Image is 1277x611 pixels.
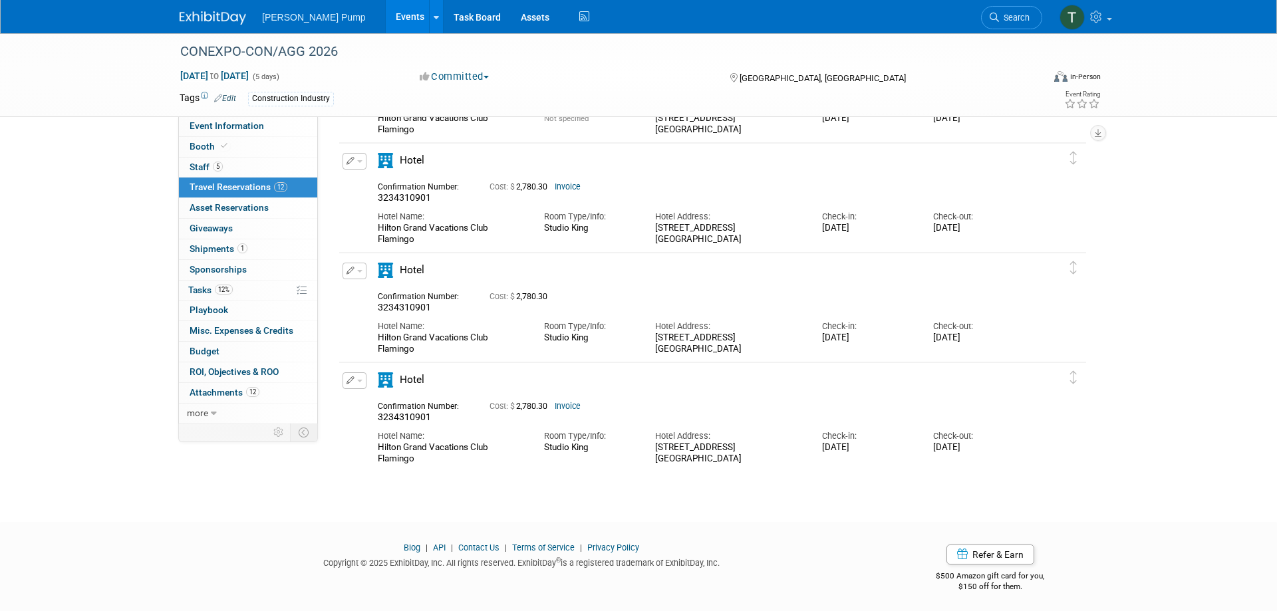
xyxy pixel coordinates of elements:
[1070,152,1077,165] i: Click and drag to move item
[213,162,223,172] span: 5
[933,320,1024,332] div: Check-out:
[655,442,801,465] div: [STREET_ADDRESS] [GEOGRAPHIC_DATA]
[490,292,516,301] span: Cost: $
[378,302,431,312] span: 3234310901
[587,543,639,552] a: Privacy Policy
[490,292,553,301] span: 2,780.30
[501,543,510,552] span: |
[378,372,393,388] i: Hotel
[822,211,913,223] div: Check-in:
[555,182,581,191] a: Invoice
[933,223,1024,234] div: [DATE]
[208,70,221,81] span: to
[378,192,431,203] span: 3234310901
[179,219,317,239] a: Giveaways
[378,320,524,332] div: Hotel Name:
[378,153,393,168] i: Hotel
[190,120,264,131] span: Event Information
[215,285,233,295] span: 12%
[933,442,1024,453] div: [DATE]
[422,543,431,552] span: |
[883,581,1098,592] div: $150 off for them.
[400,264,424,276] span: Hotel
[221,142,227,150] i: Booth reservation complete
[179,281,317,301] a: Tasks12%
[190,325,293,336] span: Misc. Expenses & Credits
[1069,72,1101,82] div: In-Person
[291,424,318,441] td: Toggle Event Tabs
[1070,261,1077,275] i: Click and drag to move item
[190,141,230,152] span: Booth
[190,366,279,377] span: ROI, Objectives & ROO
[378,398,470,412] div: Confirmation Number:
[655,223,801,245] div: [STREET_ADDRESS] [GEOGRAPHIC_DATA]
[180,91,236,106] td: Tags
[555,402,581,411] a: Invoice
[458,543,499,552] a: Contact Us
[404,543,420,552] a: Blog
[544,223,635,233] div: Studio King
[490,182,553,191] span: 2,780.30
[544,442,635,453] div: Studio King
[655,320,801,332] div: Hotel Address:
[190,223,233,233] span: Giveaways
[933,113,1024,124] div: [DATE]
[179,239,317,259] a: Shipments1
[544,211,635,223] div: Room Type/Info:
[822,223,913,234] div: [DATE]
[577,543,585,552] span: |
[1054,71,1067,82] img: Format-Inperson.png
[822,320,913,332] div: Check-in:
[1060,5,1085,30] img: Teri Beth Perkins
[190,202,269,213] span: Asset Reservations
[544,332,635,343] div: Studio King
[1064,91,1100,98] div: Event Rating
[267,424,291,441] td: Personalize Event Tab Strip
[490,402,516,411] span: Cost: $
[415,70,494,84] button: Committed
[237,243,247,253] span: 1
[1070,371,1077,384] i: Click and drag to move item
[655,211,801,223] div: Hotel Address:
[981,6,1042,29] a: Search
[179,178,317,197] a: Travel Reservations12
[190,162,223,172] span: Staff
[187,408,208,418] span: more
[190,264,247,275] span: Sponsorships
[433,543,446,552] a: API
[176,40,1022,64] div: CONEXPO-CON/AGG 2026
[448,543,456,552] span: |
[378,223,524,245] div: Hilton Grand Vacations Club Flamingo
[999,13,1030,23] span: Search
[544,430,635,442] div: Room Type/Info:
[214,94,236,103] a: Edit
[190,387,259,398] span: Attachments
[179,260,317,280] a: Sponsorships
[822,113,913,124] div: [DATE]
[400,374,424,386] span: Hotel
[933,211,1024,223] div: Check-out:
[655,332,801,355] div: [STREET_ADDRESS] [GEOGRAPHIC_DATA]
[246,387,259,397] span: 12
[655,430,801,442] div: Hotel Address:
[964,69,1101,89] div: Event Format
[740,73,906,83] span: [GEOGRAPHIC_DATA], [GEOGRAPHIC_DATA]
[655,113,801,136] div: [STREET_ADDRESS] [GEOGRAPHIC_DATA]
[179,362,317,382] a: ROI, Objectives & ROO
[179,137,317,157] a: Booth
[490,402,553,411] span: 2,780.30
[946,545,1034,564] a: Refer & Earn
[378,430,524,442] div: Hotel Name:
[400,154,424,166] span: Hotel
[378,288,470,302] div: Confirmation Number:
[188,285,233,295] span: Tasks
[822,430,913,442] div: Check-in:
[512,543,575,552] a: Terms of Service
[190,346,219,356] span: Budget
[544,320,635,332] div: Room Type/Info:
[378,412,431,422] span: 3234310901
[544,114,589,123] span: Not specified
[933,430,1024,442] div: Check-out:
[378,178,470,192] div: Confirmation Number:
[933,332,1024,344] div: [DATE]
